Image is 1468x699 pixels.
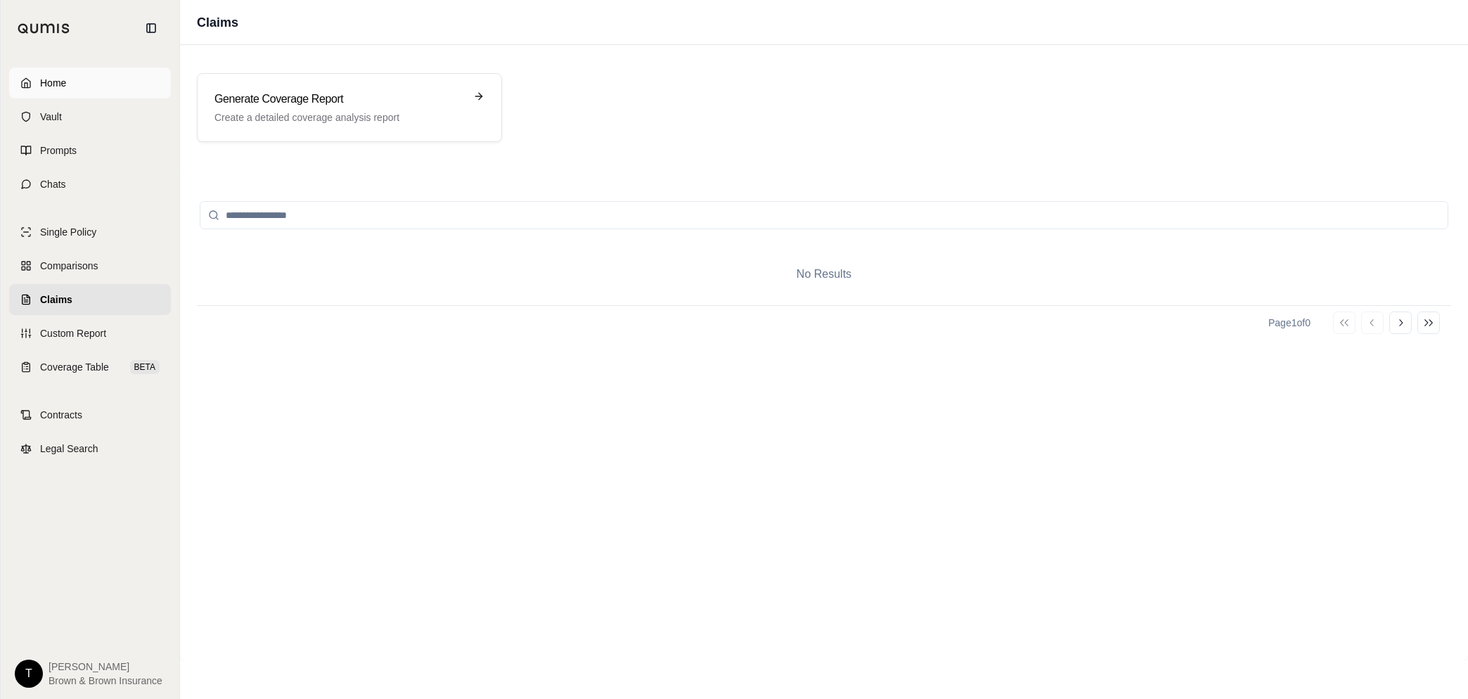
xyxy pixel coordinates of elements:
[40,442,98,456] span: Legal Search
[9,68,171,98] a: Home
[9,399,171,430] a: Contracts
[214,110,465,124] p: Create a detailed coverage analysis report
[9,135,171,166] a: Prompts
[15,660,43,688] div: T
[40,360,109,374] span: Coverage Table
[40,225,96,239] span: Single Policy
[197,13,238,32] h1: Claims
[18,23,70,34] img: Qumis Logo
[9,433,171,464] a: Legal Search
[9,318,171,349] a: Custom Report
[197,243,1451,305] div: No Results
[40,143,77,158] span: Prompts
[9,101,171,132] a: Vault
[1268,316,1311,330] div: Page 1 of 0
[9,217,171,248] a: Single Policy
[9,284,171,315] a: Claims
[9,250,171,281] a: Comparisons
[40,259,98,273] span: Comparisons
[9,169,171,200] a: Chats
[40,177,66,191] span: Chats
[40,110,62,124] span: Vault
[40,76,66,90] span: Home
[40,293,72,307] span: Claims
[214,91,465,108] h3: Generate Coverage Report
[49,674,162,688] span: Brown & Brown Insurance
[40,408,82,422] span: Contracts
[49,660,162,674] span: [PERSON_NAME]
[130,360,160,374] span: BETA
[140,17,162,39] button: Collapse sidebar
[9,352,171,383] a: Coverage TableBETA
[40,326,106,340] span: Custom Report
